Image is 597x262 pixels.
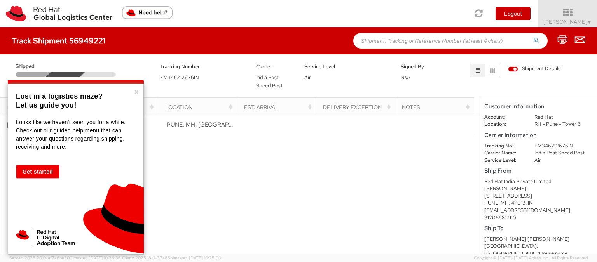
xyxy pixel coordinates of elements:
[16,101,77,109] strong: Let us guide you!
[9,255,121,260] span: Server: 2025.20.0-af7a6be3001
[587,19,592,25] span: ▼
[484,103,593,110] h5: Customer Information
[304,64,389,69] h5: Service Level
[484,236,593,243] div: [PERSON_NAME] [PERSON_NAME]
[478,149,529,157] dt: Carrier Name:
[484,214,593,222] div: 912066817110
[122,6,173,19] button: Need help?
[508,65,560,73] span: Shipment Details
[160,74,199,81] span: EM346212676IN
[484,200,593,207] div: PUNE, MH, 411013, IN
[508,65,560,74] label: Shipment Details
[474,255,588,261] span: Copyright © [DATE]-[DATE] Agistix Inc., All Rights Reserved
[16,63,49,70] span: Shipped
[353,33,548,49] input: Shipment, Tracking or Reference Number (at least 4 chars)
[160,64,245,69] h5: Tracking Number
[478,114,529,121] dt: Account:
[73,255,121,260] span: master, [DATE] 10:36:36
[16,92,103,100] strong: Lost in a logistics maze?
[167,121,258,128] span: PUNE, MH, IN
[484,178,593,193] div: Red Hat India Private Limited [PERSON_NAME]
[478,157,529,164] dt: Service Level:
[496,7,531,20] button: Logout
[16,118,134,151] p: Looks like we haven't seen you for a while. Check out our guided help menu that can answer your q...
[484,225,593,232] h5: Ship To
[484,132,593,139] h5: Carrier Information
[6,6,112,21] img: rh-logistics-00dfa346123c4ec078e1.svg
[122,255,221,260] span: Client: 2025.18.0-37e85b1
[543,18,592,25] span: [PERSON_NAME]
[478,142,529,150] dt: Tracking No:
[484,207,593,214] div: [EMAIL_ADDRESS][DOMAIN_NAME]
[7,103,77,111] div: Date and Time
[401,74,410,81] span: N\A
[484,193,593,200] div: [STREET_ADDRESS]
[484,168,593,174] h5: Ship From
[256,74,283,89] span: India Post Speed Post
[478,121,529,128] dt: Location:
[16,165,59,179] button: Get started
[401,64,437,69] h5: Signed By
[256,64,293,69] h5: Carrier
[174,255,221,260] span: master, [DATE] 10:25:00
[12,36,106,45] h4: Track Shipment 56949221
[134,88,139,96] button: Close
[402,103,471,111] div: Notes
[323,103,393,111] div: Delivery Exception
[165,103,235,111] div: Location
[304,74,311,81] span: Air
[244,103,314,111] div: Est. Arrival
